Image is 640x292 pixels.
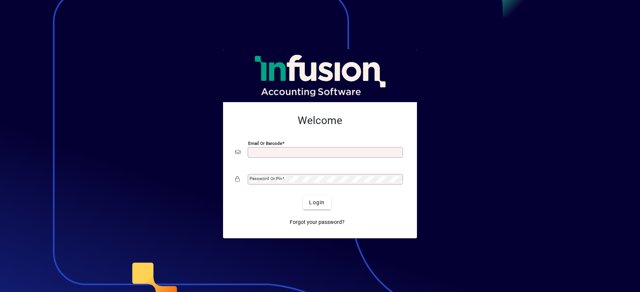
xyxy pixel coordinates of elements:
span: Login [309,199,325,207]
a: Forgot your password? [287,216,348,229]
h2: Welcome [235,114,405,127]
span: Forgot your password? [290,218,345,226]
mat-label: Email or Barcode [248,140,282,146]
mat-label: Password or Pin [250,176,282,181]
button: Login [303,196,331,210]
